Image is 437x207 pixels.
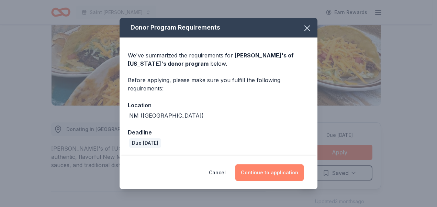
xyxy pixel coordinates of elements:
[235,164,304,181] button: Continue to application
[128,51,309,68] div: We've summarized the requirements for below.
[209,164,226,181] button: Cancel
[129,138,161,148] div: Due [DATE]
[120,18,317,37] div: Donor Program Requirements
[128,76,309,92] div: Before applying, please make sure you fulfill the following requirements:
[129,111,204,120] div: NM ([GEOGRAPHIC_DATA])
[128,101,309,110] div: Location
[128,128,309,137] div: Deadline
